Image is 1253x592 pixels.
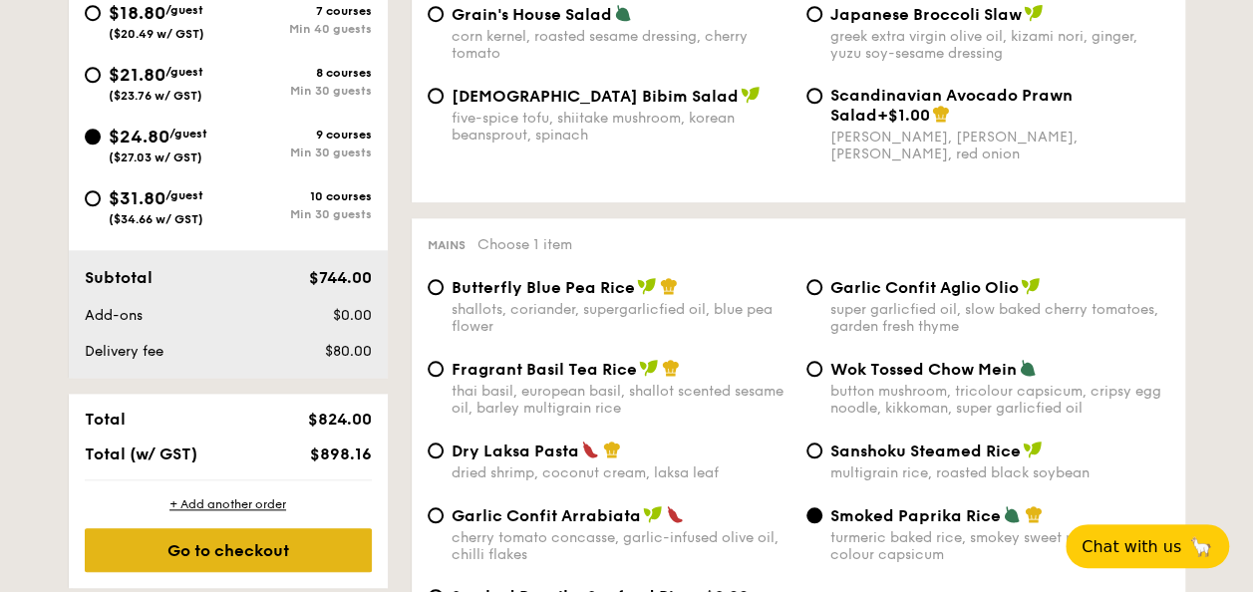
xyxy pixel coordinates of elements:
[228,207,372,221] div: Min 30 guests
[806,443,822,458] input: Sanshoku Steamed Ricemultigrain rice, roasted black soybean
[581,441,599,458] img: icon-spicy.37a8142b.svg
[228,128,372,142] div: 9 courses
[452,87,739,106] span: [DEMOGRAPHIC_DATA] Bibim Salad
[452,278,635,297] span: Butterfly Blue Pea Rice
[639,359,659,377] img: icon-vegan.f8ff3823.svg
[1023,441,1043,458] img: icon-vegan.f8ff3823.svg
[228,146,372,159] div: Min 30 guests
[228,66,372,80] div: 8 courses
[85,190,101,206] input: $31.80/guest($34.66 w/ GST)10 coursesMin 30 guests
[1066,524,1229,568] button: Chat with us🦙
[830,28,1169,62] div: greek extra virgin olive oil, kizami nori, ginger, yuzu soy-sesame dressing
[85,528,372,572] div: Go to checkout
[308,268,371,287] span: $744.00
[332,307,371,324] span: $0.00
[1003,505,1021,523] img: icon-vegetarian.fe4039eb.svg
[428,6,444,22] input: Grain's House Saladcorn kernel, roasted sesame dressing, cherry tomato
[428,443,444,458] input: Dry Laksa Pastadried shrimp, coconut cream, laksa leaf
[165,65,203,79] span: /guest
[109,212,203,226] span: ($34.66 w/ GST)
[477,236,572,253] span: Choose 1 item
[452,383,790,417] div: thai basil, european basil, shallot scented sesame oil, barley multigrain rice
[452,464,790,481] div: dried shrimp, coconut cream, laksa leaf
[1024,4,1044,22] img: icon-vegan.f8ff3823.svg
[806,507,822,523] input: Smoked Paprika Riceturmeric baked rice, smokey sweet paprika, tri-colour capsicum
[830,464,1169,481] div: multigrain rice, roasted black soybean
[830,86,1073,125] span: Scandinavian Avocado Prawn Salad
[452,28,790,62] div: corn kernel, roasted sesame dressing, cherry tomato
[85,129,101,145] input: $24.80/guest($27.03 w/ GST)9 coursesMin 30 guests
[452,442,579,460] span: Dry Laksa Pasta
[830,442,1021,460] span: Sanshoku Steamed Rice
[307,410,371,429] span: $824.00
[1021,277,1041,295] img: icon-vegan.f8ff3823.svg
[830,383,1169,417] div: button mushroom, tricolour capsicum, cripsy egg noodle, kikkoman, super garlicfied oil
[109,126,169,148] span: $24.80
[428,88,444,104] input: [DEMOGRAPHIC_DATA] Bibim Saladfive-spice tofu, shiitake mushroom, korean beansprout, spinach
[428,507,444,523] input: Garlic Confit Arrabiatacherry tomato concasse, garlic-infused olive oil, chilli flakes
[324,343,371,360] span: $80.00
[877,106,930,125] span: +$1.00
[806,279,822,295] input: Garlic Confit Aglio Oliosuper garlicfied oil, slow baked cherry tomatoes, garden fresh thyme
[741,86,761,104] img: icon-vegan.f8ff3823.svg
[1082,537,1181,556] span: Chat with us
[666,505,684,523] img: icon-spicy.37a8142b.svg
[806,6,822,22] input: Japanese Broccoli Slawgreek extra virgin olive oil, kizami nori, ginger, yuzu soy-sesame dressing
[614,4,632,22] img: icon-vegetarian.fe4039eb.svg
[830,278,1019,297] span: Garlic Confit Aglio Olio
[830,129,1169,162] div: [PERSON_NAME], [PERSON_NAME], [PERSON_NAME], red onion
[452,110,790,144] div: five-spice tofu, shiitake mushroom, korean beansprout, spinach
[452,529,790,563] div: cherry tomato concasse, garlic-infused olive oil, chilli flakes
[109,2,165,24] span: $18.80
[85,410,126,429] span: Total
[85,307,143,324] span: Add-ons
[228,84,372,98] div: Min 30 guests
[806,88,822,104] input: Scandinavian Avocado Prawn Salad+$1.00[PERSON_NAME], [PERSON_NAME], [PERSON_NAME], red onion
[428,361,444,377] input: Fragrant Basil Tea Ricethai basil, european basil, shallot scented sesame oil, barley multigrain ...
[637,277,657,295] img: icon-vegan.f8ff3823.svg
[165,188,203,202] span: /guest
[109,187,165,209] span: $31.80
[830,360,1017,379] span: Wok Tossed Chow Mein
[932,105,950,123] img: icon-chef-hat.a58ddaea.svg
[428,238,466,252] span: Mains
[830,5,1022,24] span: Japanese Broccoli Slaw
[1025,505,1043,523] img: icon-chef-hat.a58ddaea.svg
[109,64,165,86] span: $21.80
[428,279,444,295] input: Butterfly Blue Pea Riceshallots, coriander, supergarlicfied oil, blue pea flower
[1019,359,1037,377] img: icon-vegetarian.fe4039eb.svg
[85,5,101,21] input: $18.80/guest($20.49 w/ GST)7 coursesMin 40 guests
[660,277,678,295] img: icon-chef-hat.a58ddaea.svg
[85,496,372,512] div: + Add another order
[662,359,680,377] img: icon-chef-hat.a58ddaea.svg
[85,444,197,463] span: Total (w/ GST)
[309,444,371,463] span: $898.16
[228,4,372,18] div: 7 courses
[452,5,612,24] span: Grain's House Salad
[452,360,637,379] span: Fragrant Basil Tea Rice
[643,505,663,523] img: icon-vegan.f8ff3823.svg
[830,529,1169,563] div: turmeric baked rice, smokey sweet paprika, tri-colour capsicum
[85,343,163,360] span: Delivery fee
[228,189,372,203] div: 10 courses
[228,22,372,36] div: Min 40 guests
[109,89,202,103] span: ($23.76 w/ GST)
[109,150,202,164] span: ($27.03 w/ GST)
[165,3,203,17] span: /guest
[830,506,1001,525] span: Smoked Paprika Rice
[109,27,204,41] span: ($20.49 w/ GST)
[806,361,822,377] input: Wok Tossed Chow Meinbutton mushroom, tricolour capsicum, cripsy egg noodle, kikkoman, super garli...
[452,506,641,525] span: Garlic Confit Arrabiata
[452,301,790,335] div: shallots, coriander, supergarlicfied oil, blue pea flower
[1189,535,1213,558] span: 🦙
[85,268,153,287] span: Subtotal
[830,301,1169,335] div: super garlicfied oil, slow baked cherry tomatoes, garden fresh thyme
[169,127,207,141] span: /guest
[85,67,101,83] input: $21.80/guest($23.76 w/ GST)8 coursesMin 30 guests
[603,441,621,458] img: icon-chef-hat.a58ddaea.svg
